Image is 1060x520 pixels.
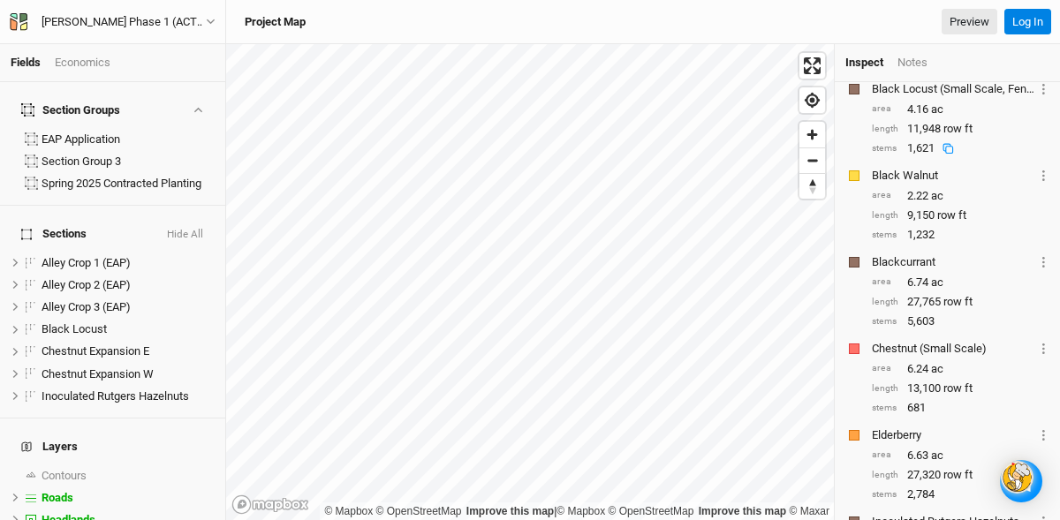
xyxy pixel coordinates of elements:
span: row ft [943,467,973,483]
span: Sections [21,227,87,241]
div: Roads [42,491,215,505]
span: row ft [943,121,973,137]
button: Crop Usage [1038,252,1049,272]
span: row ft [937,207,966,223]
div: 2.22 [872,188,1049,204]
div: 4.16 [872,102,1049,117]
div: stems [872,315,898,328]
span: Contours [42,469,87,482]
div: | [324,502,829,520]
div: length [872,296,898,309]
span: ac [931,448,943,463]
div: Alley Crop 2 (EAP) [42,278,215,292]
div: Spring 2025 Contracted Planting [42,177,215,191]
div: 2,784 [872,486,1049,502]
div: area [872,102,898,116]
div: 1,621 [907,140,962,156]
div: Elderberry [872,427,1034,443]
div: stems [872,229,898,242]
div: stems [872,488,898,501]
div: 9,150 [872,207,1049,223]
span: Alley Crop 1 (EAP) [42,256,131,269]
div: Black Locust [42,322,215,336]
div: 1,232 [872,227,1049,243]
span: Roads [42,491,73,504]
a: Fields [11,56,41,69]
div: Chestnut Expansion W [42,367,215,381]
div: 6.24 [872,361,1049,377]
a: Mapbox [556,505,605,517]
div: Notes [897,55,927,71]
a: OpenStreetMap [376,505,462,517]
div: Chestnut Expansion E [42,344,215,358]
button: Reset bearing to north [799,173,825,199]
a: OpenStreetMap [609,505,694,517]
h3: Project Map [245,15,306,29]
div: EAP Application [42,132,215,147]
div: Black Locust (Small Scale, Fenceposts Only) [872,81,1034,97]
div: area [872,448,898,462]
div: [PERSON_NAME] Phase 1 (ACTIVE 2024) [42,13,206,31]
div: 681 [872,400,1049,416]
span: row ft [943,294,973,310]
button: Zoom out [799,147,825,173]
span: ac [931,188,943,204]
div: Blackcurrant [872,254,1034,270]
div: Chestnut (Small Scale) [872,341,1034,357]
span: Chestnut Expansion W [42,367,154,381]
button: Show section groups [190,104,205,116]
div: length [872,469,898,482]
button: Crop Usage [1038,425,1049,445]
div: Alley Crop 3 (EAP) [42,300,215,314]
div: Contours [42,469,215,483]
span: Black Locust [42,322,107,335]
div: 27,765 [872,294,1049,310]
button: Zoom in [799,122,825,147]
span: ac [931,275,943,290]
a: Mapbox logo [231,494,309,515]
div: 5,603 [872,313,1049,329]
span: Chestnut Expansion E [42,344,149,358]
div: Inoculated Rutgers Hazelnuts [42,389,215,403]
button: Hide All [166,229,204,241]
button: [PERSON_NAME] Phase 1 (ACTIVE 2024) [9,12,216,32]
span: Zoom out [799,148,825,173]
div: Open Intercom Messenger [1000,460,1042,502]
div: 6.63 [872,448,1049,463]
span: Reset bearing to north [799,174,825,199]
a: Mapbox [324,505,373,517]
span: Inoculated Rutgers Hazelnuts [42,389,189,403]
button: Crop Usage [1038,165,1049,185]
div: Alley Crop 1 (EAP) [42,256,215,270]
canvas: Map [226,44,834,520]
div: length [872,382,898,396]
div: 6.74 [872,275,1049,290]
div: 11,948 [872,121,1049,137]
div: Inspect [845,55,883,71]
span: Alley Crop 2 (EAP) [42,278,131,291]
button: Crop Usage [1038,338,1049,358]
div: 27,320 [872,467,1049,483]
div: length [872,123,898,136]
button: Copy [935,142,962,155]
span: row ft [943,381,973,396]
div: Section Group 3 [42,154,215,169]
span: ac [931,102,943,117]
div: Black Walnut [872,168,1034,184]
span: Alley Crop 3 (EAP) [42,300,131,313]
div: area [872,362,898,375]
button: Log In [1004,9,1051,35]
button: Find my location [799,87,825,113]
button: Crop Usage [1038,79,1049,99]
a: Improve this map [699,505,786,517]
div: Section Groups [21,103,120,117]
div: Corbin Hill Phase 1 (ACTIVE 2024) [42,13,206,31]
h4: Layers [11,429,215,464]
div: 13,100 [872,381,1049,396]
a: Improve this map [466,505,554,517]
button: Enter fullscreen [799,53,825,79]
div: stems [872,402,898,415]
div: stems [872,142,898,155]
